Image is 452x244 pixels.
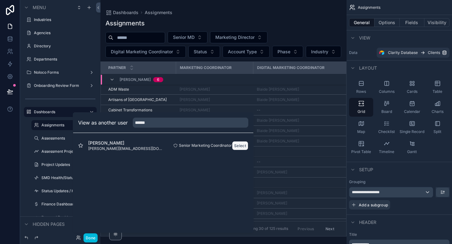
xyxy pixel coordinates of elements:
[425,98,449,117] button: Charts
[34,109,84,114] label: Dashboards
[374,78,399,97] button: Columns
[357,129,365,134] span: Map
[374,98,399,117] button: Board
[242,226,288,231] span: Showing 30 of 125 results
[378,129,395,134] span: Checklist
[41,175,93,180] label: SMD Health/Status
[400,78,424,97] button: Cards
[359,35,370,41] span: View
[41,136,93,141] label: Assessments
[349,118,373,137] button: Map
[425,78,449,97] button: Table
[349,200,390,210] button: Add a subgroup
[400,138,424,157] button: Gantt
[407,89,417,94] span: Cards
[358,109,365,114] span: Grid
[120,77,151,82] span: [PERSON_NAME]
[232,141,248,150] button: Select
[41,202,93,207] label: Finance Dashboard
[377,48,449,58] a: Clarity DatabaseClients
[33,221,65,227] span: Hidden pages
[379,89,395,94] span: Columns
[381,109,392,114] span: Board
[428,50,440,55] span: Clients
[108,65,126,70] span: Partner
[349,179,365,184] label: Grouping
[356,89,366,94] span: Rows
[424,18,449,27] button: Visibility
[34,17,93,22] label: Industries
[432,109,444,114] span: Charts
[400,18,425,27] button: Fields
[379,50,384,55] img: Airtable Logo
[179,143,232,148] span: Senior Marketing Coordinator
[34,83,84,88] label: Onboarding Review Form
[157,77,159,82] div: 6
[359,219,376,225] span: Header
[407,149,417,154] span: Gantt
[180,65,232,70] span: Marketing Coordinator
[374,138,399,157] button: Timeline
[34,44,93,49] label: Directory
[349,50,374,55] label: Data
[359,65,377,71] span: Layout
[321,224,339,234] button: Next
[388,50,418,55] span: Clarity Database
[425,118,449,137] button: Split
[88,140,163,146] span: [PERSON_NAME]
[358,5,380,10] span: Assignments
[83,233,98,242] button: Done
[349,18,374,27] button: General
[349,98,373,117] button: Grid
[349,78,373,97] button: Rows
[349,138,373,157] button: Pivot Table
[433,89,442,94] span: Table
[78,119,128,126] h2: View as another user
[400,129,424,134] span: Single Record
[41,123,93,128] label: Assignments
[33,4,46,11] span: Menu
[379,149,394,154] span: Timeline
[349,232,449,237] label: Title
[257,65,325,70] span: Digital Marketing Coordinator
[374,118,399,137] button: Checklist
[404,109,420,114] span: Calendar
[34,70,84,75] label: Noloco Forms
[34,30,93,35] label: Agencies
[41,162,93,167] label: Project Updates
[400,118,424,137] button: Single Record
[400,98,424,117] button: Calendar
[88,146,163,151] span: [PERSON_NAME][EMAIL_ADDRESS][DOMAIN_NAME]
[351,149,371,154] span: Pivot Table
[374,18,400,27] button: Options
[41,149,93,154] label: Assessment Projections
[34,57,93,62] label: Departments
[359,167,373,173] span: Setup
[433,129,441,134] span: Split
[359,203,388,207] span: Add a subgroup
[41,215,93,220] label: Renewal Dashboard
[41,188,93,194] label: Status Updates / Health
